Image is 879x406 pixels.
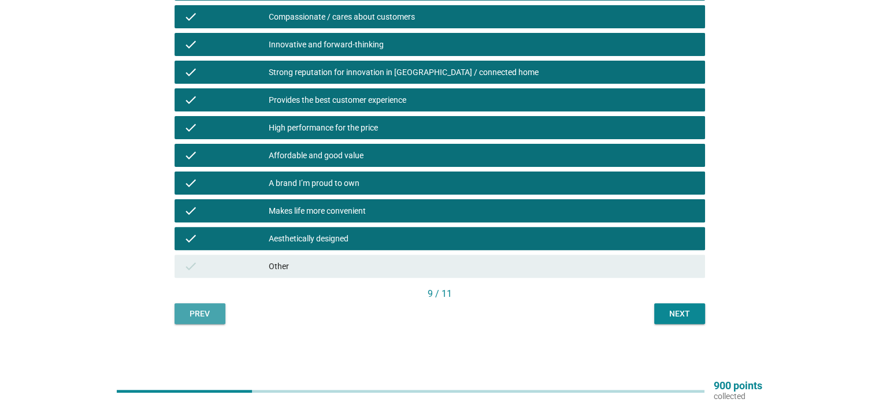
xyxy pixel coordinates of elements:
i: check [184,204,198,218]
div: Prev [184,308,216,320]
div: Strong reputation for innovation in [GEOGRAPHIC_DATA] / connected home [269,65,695,79]
div: A brand I’m proud to own [269,176,695,190]
i: check [184,148,198,162]
div: High performance for the price [269,121,695,135]
i: check [184,259,198,273]
button: Next [654,303,705,324]
div: Other [269,259,695,273]
i: check [184,65,198,79]
button: Prev [175,303,225,324]
div: Next [663,308,696,320]
p: collected [714,391,762,401]
i: check [184,176,198,190]
div: Aesthetically designed [269,232,695,245]
i: check [184,232,198,245]
div: Innovative and forward-thinking [269,38,695,51]
div: Provides the best customer experience [269,93,695,107]
div: 9 / 11 [175,287,705,301]
div: Makes life more convenient [269,204,695,218]
div: Affordable and good value [269,148,695,162]
div: Compassionate / cares about customers [269,10,695,24]
i: check [184,93,198,107]
i: check [184,38,198,51]
i: check [184,121,198,135]
p: 900 points [714,381,762,391]
i: check [184,10,198,24]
